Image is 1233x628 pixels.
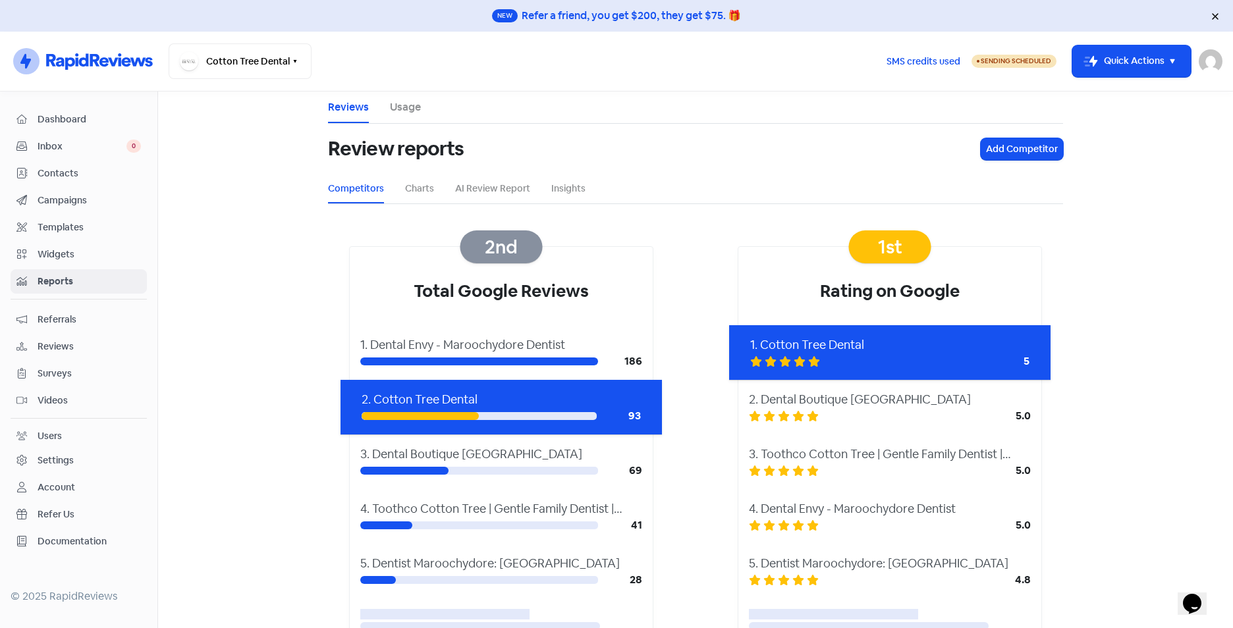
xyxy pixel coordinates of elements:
[887,55,960,68] span: SMS credits used
[126,140,141,153] span: 0
[11,107,147,132] a: Dashboard
[38,221,141,234] span: Templates
[492,9,518,22] span: New
[1072,45,1191,77] button: Quick Actions
[38,167,141,180] span: Contacts
[981,138,1063,160] button: Add Competitor
[11,134,147,159] a: Inbox 0
[11,502,147,527] a: Refer Us
[328,128,464,170] h1: Review reports
[362,390,641,408] div: 2. Cotton Tree Dental
[11,529,147,554] a: Documentation
[38,340,141,353] span: Reviews
[360,554,642,572] div: 5. Dentist Maroochydore: [GEOGRAPHIC_DATA]
[972,53,1056,69] a: Sending Scheduled
[978,408,1031,424] div: 5.0
[11,269,147,294] a: Reports
[875,53,972,67] a: SMS credits used
[460,230,543,263] div: 2nd
[749,554,1031,572] div: 5. Dentist Maroochydore: [GEOGRAPHIC_DATA]
[749,445,1031,463] div: 3. Toothco Cotton Tree | Gentle Family Dentist | Dentist Maroochydore
[598,353,642,369] div: 186
[38,535,141,548] span: Documentation
[11,448,147,473] a: Settings
[328,99,369,115] a: Reviews
[11,475,147,500] a: Account
[598,463,642,479] div: 69
[38,508,141,521] span: Refer Us
[738,247,1041,325] div: Rating on Google
[390,99,421,115] a: Usage
[38,367,141,380] span: Surveys
[11,388,147,413] a: Videos
[551,182,586,196] a: Insights
[977,353,1029,369] div: 5
[11,589,147,604] div: © 2025 RapidReviews
[38,454,74,467] div: Settings
[169,43,312,79] button: Cotton Tree Dental
[405,182,434,196] a: Charts
[11,334,147,359] a: Reviews
[360,500,642,517] div: 4. Toothco Cotton Tree | Gentle Family Dentist | Dentist Maroochydore
[598,517,642,533] div: 41
[750,336,1029,353] div: 1. Cotton Tree Dental
[522,8,741,24] div: Refer a friend, you get $200, they get $75. 🎁
[360,336,642,353] div: 1. Dental Envy - Maroochydore Dentist
[328,182,384,196] a: Competitors
[38,248,141,261] span: Widgets
[1199,49,1222,73] img: User
[38,429,62,443] div: Users
[981,57,1051,65] span: Sending Scheduled
[749,500,1031,517] div: 4. Dental Envy - Maroochydore Dentist
[597,408,641,424] div: 93
[360,445,642,463] div: 3. Dental Boutique [GEOGRAPHIC_DATA]
[11,188,147,213] a: Campaigns
[11,215,147,240] a: Templates
[749,390,1031,408] div: 2. Dental Boutique [GEOGRAPHIC_DATA]
[38,394,141,407] span: Videos
[11,307,147,332] a: Referrals
[38,140,126,153] span: Inbox
[11,424,147,448] a: Users
[11,161,147,186] a: Contacts
[455,182,530,196] a: AI Review Report
[978,517,1031,533] div: 5.0
[38,113,141,126] span: Dashboard
[1178,575,1220,615] iframe: chat widget
[38,313,141,327] span: Referrals
[11,242,147,267] a: Widgets
[978,463,1031,479] div: 5.0
[598,572,642,588] div: 28
[38,275,141,288] span: Reports
[38,481,75,494] div: Account
[978,572,1031,588] div: 4.8
[11,361,147,386] a: Surveys
[849,230,931,263] div: 1st
[38,194,141,207] span: Campaigns
[350,247,653,325] div: Total Google Reviews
